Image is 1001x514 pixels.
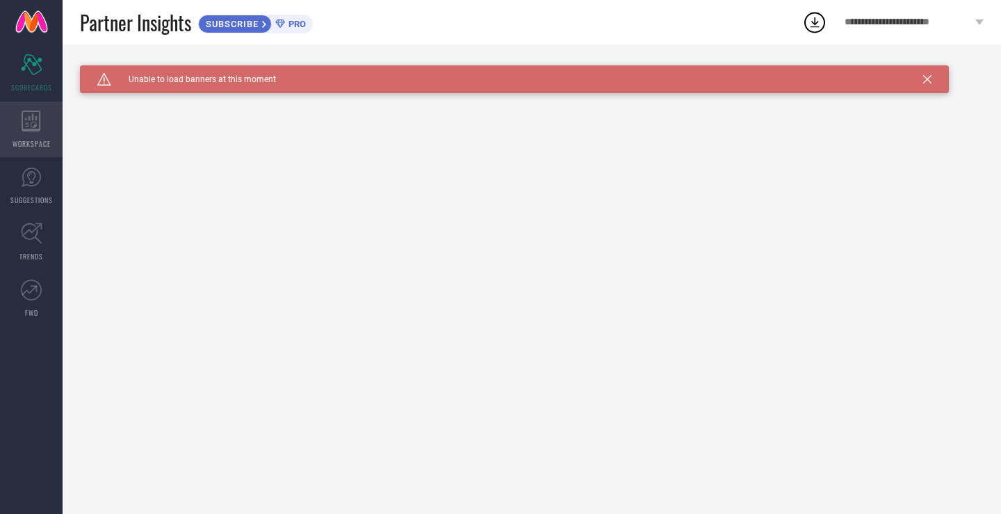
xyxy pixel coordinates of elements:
span: FWD [25,307,38,318]
span: PRO [285,19,306,29]
div: Open download list [802,10,827,35]
span: SCORECARDS [11,82,52,93]
div: Unable to load filters at this moment. Please try later. [80,65,984,77]
span: Partner Insights [80,8,191,37]
span: TRENDS [19,251,43,262]
span: Unable to load banners at this moment [111,74,276,84]
a: SUBSCRIBEPRO [198,11,313,33]
span: WORKSPACE [13,138,51,149]
span: SUBSCRIBE [199,19,262,29]
span: SUGGESTIONS [10,195,53,205]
